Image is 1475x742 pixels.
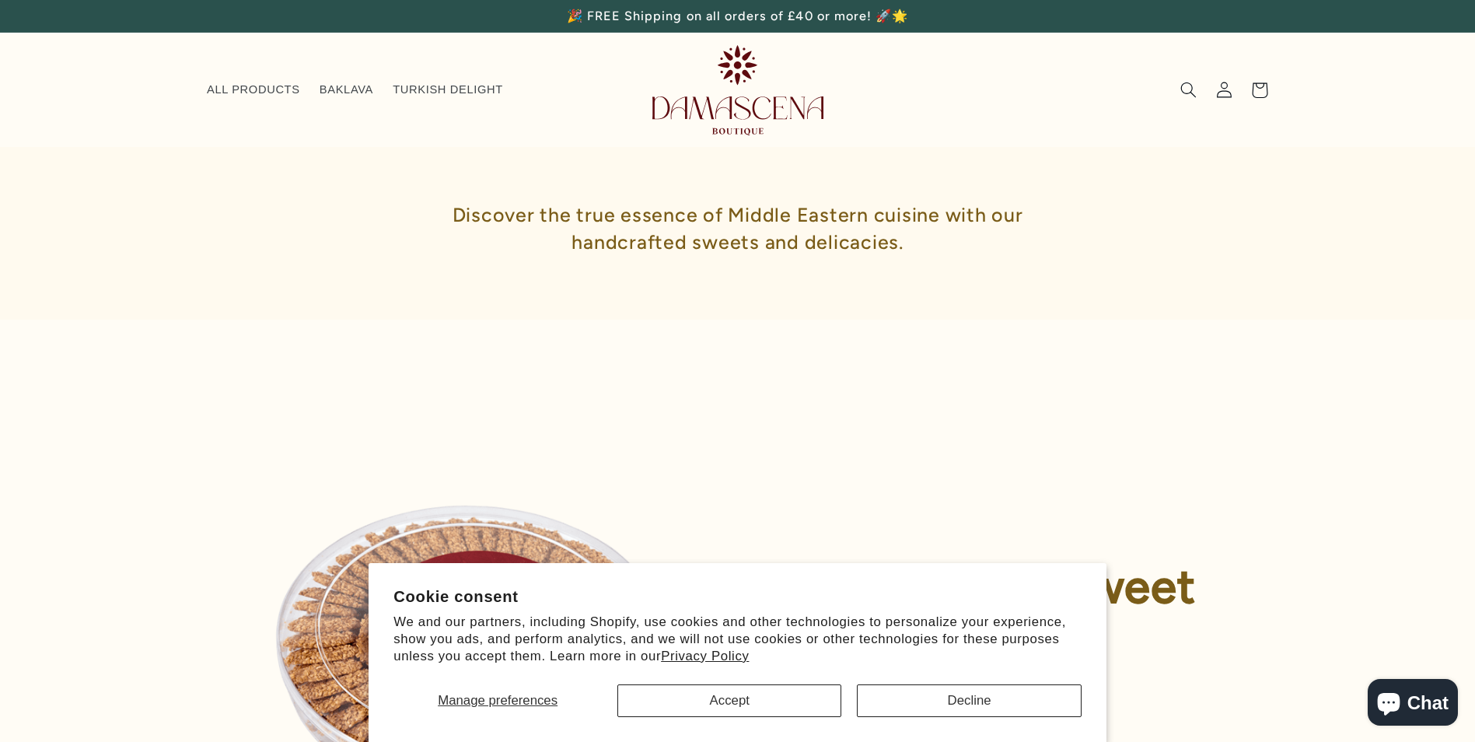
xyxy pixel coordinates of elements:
a: Privacy Policy [661,649,749,663]
a: Damascena Boutique [646,39,830,141]
p: We and our partners, including Shopify, use cookies and other technologies to personalize your ex... [393,614,1082,664]
span: TURKISH DELIGHT [393,82,503,97]
span: 🎉 FREE Shipping on all orders of £40 or more! 🚀🌟 [567,9,908,23]
span: BAKLAVA [320,82,373,97]
a: BAKLAVA [309,73,383,107]
span: ALL PRODUCTS [207,82,300,97]
strong: Something Sweet is Here [810,558,1195,673]
button: Accept [617,684,841,717]
img: Damascena Boutique [652,45,823,135]
button: Decline [857,684,1081,717]
span: Manage preferences [438,693,557,708]
h2: Cookie consent [393,588,1082,606]
a: ALL PRODUCTS [197,73,309,107]
button: Manage preferences [393,684,602,717]
a: TURKISH DELIGHT [383,73,513,107]
inbox-online-store-chat: Shopify online store chat [1363,679,1463,730]
h1: Discover the true essence of Middle Eastern cuisine with our handcrafted sweets and delicacies. [396,178,1080,279]
summary: Search [1170,72,1206,108]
